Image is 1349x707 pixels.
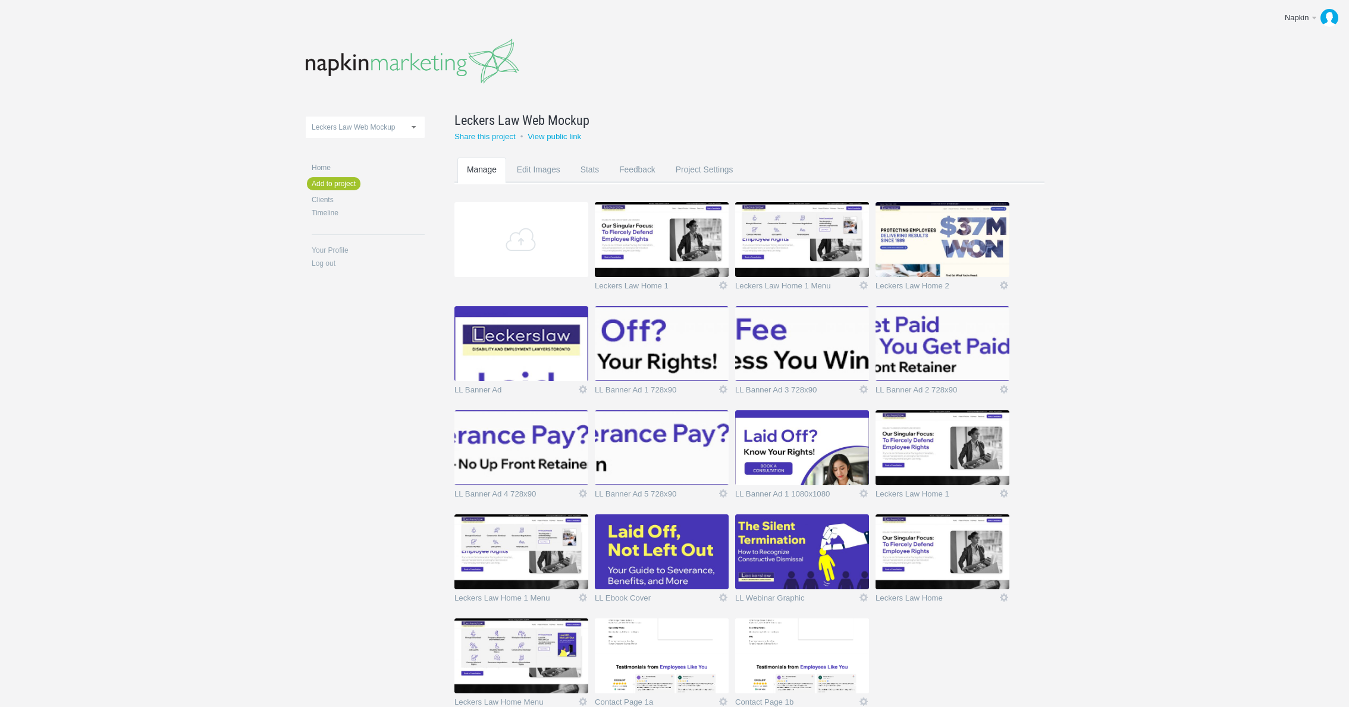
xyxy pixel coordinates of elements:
[876,410,1009,485] img: napkinmarketing_huw26q_thumb.jpg
[312,123,396,131] span: Leckers Law Web Mockup
[858,384,869,395] a: Icon
[528,132,581,141] a: View public link
[454,594,578,606] a: Leckers Law Home 1 Menu
[312,209,425,216] a: Timeline
[735,282,858,294] a: Leckers Law Home 1 Menu
[595,514,729,589] img: napkinmarketing_2l9rnh_thumb.jpg
[312,260,425,267] a: Log out
[735,490,858,502] a: LL Banner Ad 1 1080x1080
[999,488,1009,499] a: Icon
[454,202,588,277] a: Add
[595,594,718,606] a: LL Ebook Cover
[1320,9,1338,27] img: 962c44cf9417398e979bba9dc8fee69e
[595,490,718,502] a: LL Banner Ad 5 728x90
[454,306,588,381] img: napkinmarketing_0jrwu3_thumb.jpg
[454,132,516,141] a: Share this project
[718,592,729,603] a: Icon
[876,202,1009,277] img: napkinmarketing_odra5p_thumb.jpg
[735,618,869,693] img: Contact page_1b.png
[578,384,588,395] a: Icon
[454,111,1015,130] a: Leckers Law Web Mockup
[454,410,588,485] img: napkinmarketing_ul0mng_thumb.jpg
[999,280,1009,291] a: Icon
[454,514,588,589] img: napkinmarketing_lqd5vv_thumb.jpg
[454,111,589,130] span: Leckers Law Web Mockup
[999,592,1009,603] a: Icon
[735,410,869,485] img: napkinmarketing_l3eavs_thumb.jpg
[507,158,570,205] a: Edit Images
[595,306,729,381] img: napkinmarketing_3zz6hi_thumb.jpg
[307,177,360,190] a: Add to project
[876,282,999,294] a: Leckers Law Home 2
[735,386,858,398] a: LL Banner Ad 3 728x90
[735,202,869,277] img: napkinmarketing_czaxy3_thumb.jpg
[457,158,506,205] a: Manage
[312,164,425,171] a: Home
[735,306,869,381] img: napkinmarketing_lsamim_thumb.jpg
[858,488,869,499] a: Icon
[595,386,718,398] a: LL Banner Ad 1 728x90
[718,696,729,707] a: Edit
[595,282,718,294] a: Leckers Law Home 1
[718,488,729,499] a: Icon
[876,306,1009,381] img: napkinmarketing_zsx363_thumb.jpg
[306,39,519,84] img: napkinmarketing-logo_20160520102043.png
[454,386,578,398] a: LL Banner Ad
[578,488,588,499] a: Icon
[1285,12,1310,24] div: Napkin
[571,158,608,205] a: Stats
[454,618,588,693] img: napkinmarketing_vfmfox_thumb.jpg
[735,514,869,589] img: napkinmarketing_d65ndk_thumb.jpg
[876,594,999,606] a: Leckers Law Home
[520,132,523,141] small: •
[454,490,578,502] a: LL Banner Ad 4 728x90
[999,384,1009,395] a: Icon
[735,594,858,606] a: LL Webinar Graphic
[1276,6,1343,30] a: Napkin
[876,514,1009,589] img: napkinmarketing_9kwmn3_thumb.jpg
[610,158,665,205] a: Feedback
[312,196,425,203] a: Clients
[578,592,588,603] a: Icon
[312,247,425,254] a: Your Profile
[666,158,743,205] a: Project Settings
[578,696,588,707] a: Icon
[858,696,869,707] a: Edit
[858,280,869,291] a: Icon
[876,490,999,502] a: Leckers Law Home 1
[595,410,729,485] img: napkinmarketing_8qbn17_thumb.jpg
[595,202,729,277] img: napkinmarketing_ytr9el_thumb.jpg
[858,592,869,603] a: Icon
[595,618,729,693] img: Contact page_1a.png
[718,280,729,291] a: Icon
[718,384,729,395] a: Icon
[876,386,999,398] a: LL Banner Ad 2 728x90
